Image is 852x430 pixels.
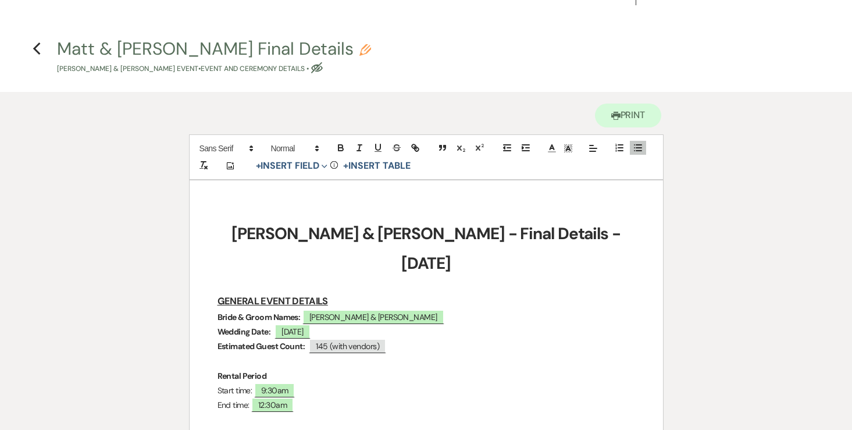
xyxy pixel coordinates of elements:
span: Text Color [544,141,560,155]
button: Matt & [PERSON_NAME] Final Details[PERSON_NAME] & [PERSON_NAME] Event•Event and Ceremony Details • [57,40,371,74]
button: +Insert Table [339,159,414,173]
button: Print [595,104,662,127]
span: + [343,161,348,170]
span: [DATE] [275,324,311,339]
strong: Wedding Date: [218,326,271,337]
span: Text Background Color [560,141,576,155]
span: Alignment [585,141,601,155]
span: 12:30am [251,397,294,412]
p: Start time: [218,383,635,398]
span: [PERSON_NAME] & [PERSON_NAME] [302,310,444,324]
span: + [256,161,261,170]
span: 145 (with vendors) [309,339,386,353]
button: Insert Field [252,159,332,173]
strong: Estimated Guest Count: [218,341,305,351]
strong: [PERSON_NAME] & [PERSON_NAME] - Final Details - [DATE] [231,223,623,273]
u: GENERAL EVENT DETAILS [218,295,328,307]
p: [PERSON_NAME] & [PERSON_NAME] Event • Event and Ceremony Details • [57,63,371,74]
p: End time: [218,398,635,413]
strong: Bride & Groom Names: [218,312,301,322]
span: 9:30am [254,383,295,397]
strong: Rental Period [218,371,267,381]
span: Header Formats [266,141,323,155]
